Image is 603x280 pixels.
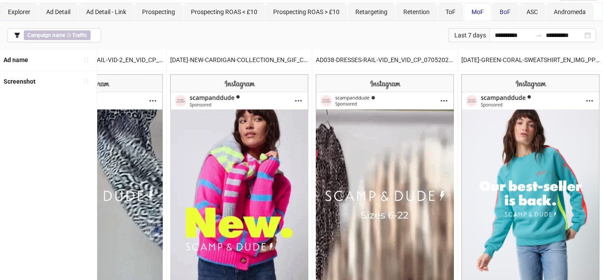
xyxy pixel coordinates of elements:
span: filter [14,32,20,38]
span: Andromeda [554,8,586,15]
b: Campaign name [27,32,65,38]
span: BoF [500,8,511,15]
span: Retention [403,8,430,15]
div: Last 7 days [449,28,490,42]
button: Campaign name ∋ Traffic [7,28,101,42]
span: Ad Detail [46,8,70,15]
span: Prospecting ROAS > £10 [273,8,340,15]
b: Traffic [72,32,87,38]
span: ToF [446,8,456,15]
span: ∋ [24,30,91,40]
span: Ad Detail - Link [86,8,126,15]
span: swap-right [535,32,542,39]
div: [DATE]-GREEN-CORAL-SWEATSHIRT_EN_IMG_PP_12082025_F_CC_SC1_USP11_NEW-IN – Copy [458,49,603,70]
span: Retargeting [355,8,387,15]
span: Prospecting [142,8,175,15]
span: Explorer [8,8,30,15]
span: Prospecting ROAS < £10 [191,8,257,15]
div: AD038-DRESSES-RAIL-VID_EN_VID_CP_07052025_F_CC_SC1_None_DRESSES [312,49,457,70]
span: MoF [471,8,484,15]
span: sort-ascending [83,57,89,63]
span: to [535,32,542,39]
b: Ad name [4,56,28,63]
span: ASC [526,8,538,15]
span: sort-ascending [83,78,89,85]
b: Screenshot [4,78,36,85]
div: [DATE]-NEW-CARDIGAN-COLLECTION_EN_GIF_CP_08082025_F_CC_SC1_USP11_NEW-IN – Copy [167,49,312,70]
